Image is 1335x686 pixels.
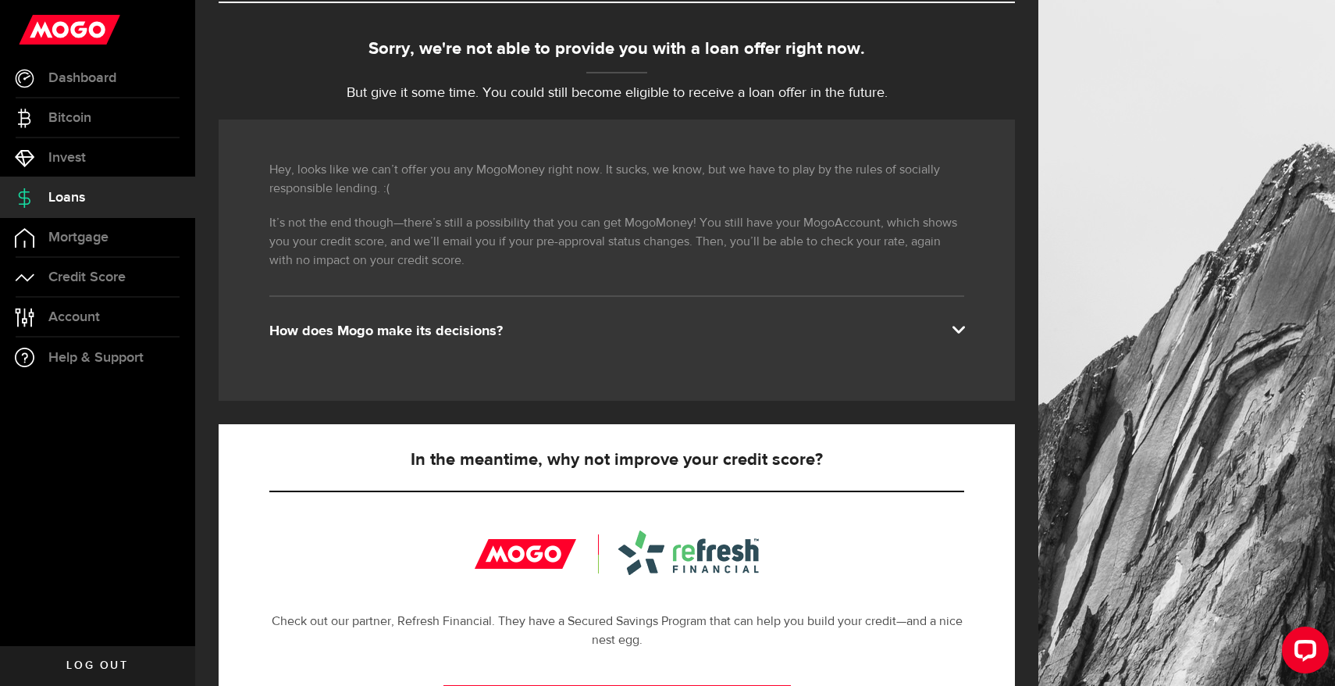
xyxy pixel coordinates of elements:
[269,322,964,341] div: How does Mogo make its decisions?
[269,161,964,198] p: Hey, looks like we can’t offer you any MogoMoney right now. It sucks, we know, but we have to pla...
[269,613,964,650] p: Check out our partner, Refresh Financial. They have a Secured Savings Program that can help you b...
[48,230,109,245] span: Mortgage
[1269,620,1335,686] iframe: LiveChat chat widget
[48,111,91,125] span: Bitcoin
[48,310,100,324] span: Account
[219,83,1015,104] p: But give it some time. You could still become eligible to receive a loan offer in the future.
[66,660,128,671] span: Log out
[219,37,1015,63] div: Sorry, we're not able to provide you with a loan offer right now.
[269,451,964,470] h5: In the meantime, why not improve your credit score?
[48,151,86,165] span: Invest
[48,71,116,85] span: Dashboard
[48,270,126,284] span: Credit Score
[48,351,144,365] span: Help & Support
[48,191,85,205] span: Loans
[269,214,964,270] p: It’s not the end though—there’s still a possibility that you can get MogoMoney! You still have yo...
